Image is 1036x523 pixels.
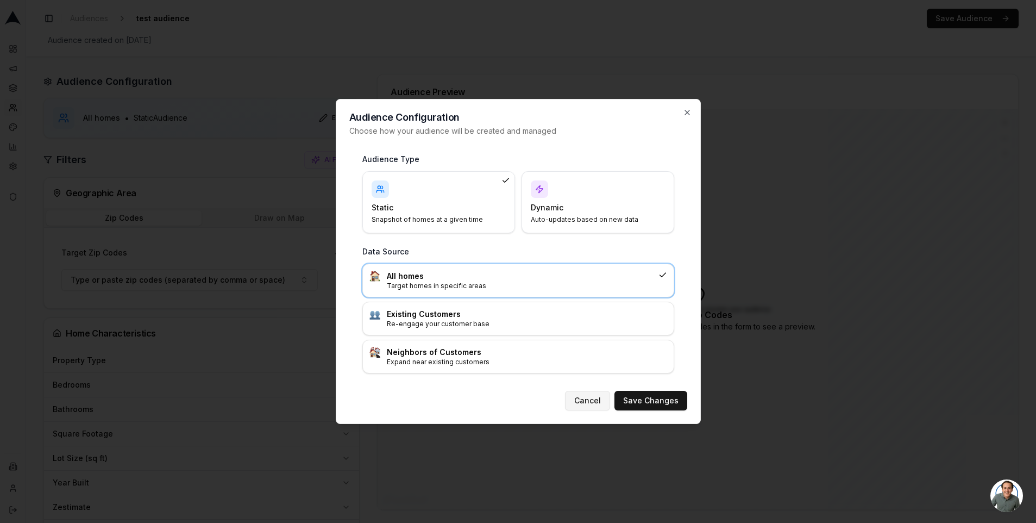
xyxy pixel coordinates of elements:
h4: Dynamic [531,202,652,213]
button: Cancel [565,391,610,410]
div: :house_buildings:Neighbors of CustomersExpand near existing customers [362,340,674,373]
h4: Static [372,202,493,213]
p: Target homes in specific areas [387,282,654,290]
button: Save Changes [614,391,687,410]
div: :house:All homesTarget homes in specific areas [362,264,674,297]
h2: Audience Configuration [349,113,687,122]
h3: Audience Type [362,154,674,165]
p: Auto-updates based on new data [531,215,652,224]
div: DynamicAuto-updates based on new data [522,171,674,233]
img: :house_buildings: [369,347,380,358]
h3: All homes [387,271,654,282]
div: :busts_in_silhouette:Existing CustomersRe-engage your customer base [362,302,674,335]
img: :busts_in_silhouette: [369,309,380,320]
p: Expand near existing customers [387,358,667,366]
p: Choose how your audience will be created and managed [349,126,687,136]
h3: Neighbors of Customers [387,347,667,358]
p: Snapshot of homes at a given time [372,215,493,224]
h3: Data Source [362,246,674,257]
img: :house: [369,271,380,282]
div: StaticSnapshot of homes at a given time [362,171,515,233]
p: Re-engage your customer base [387,320,667,328]
h3: Existing Customers [387,309,667,320]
